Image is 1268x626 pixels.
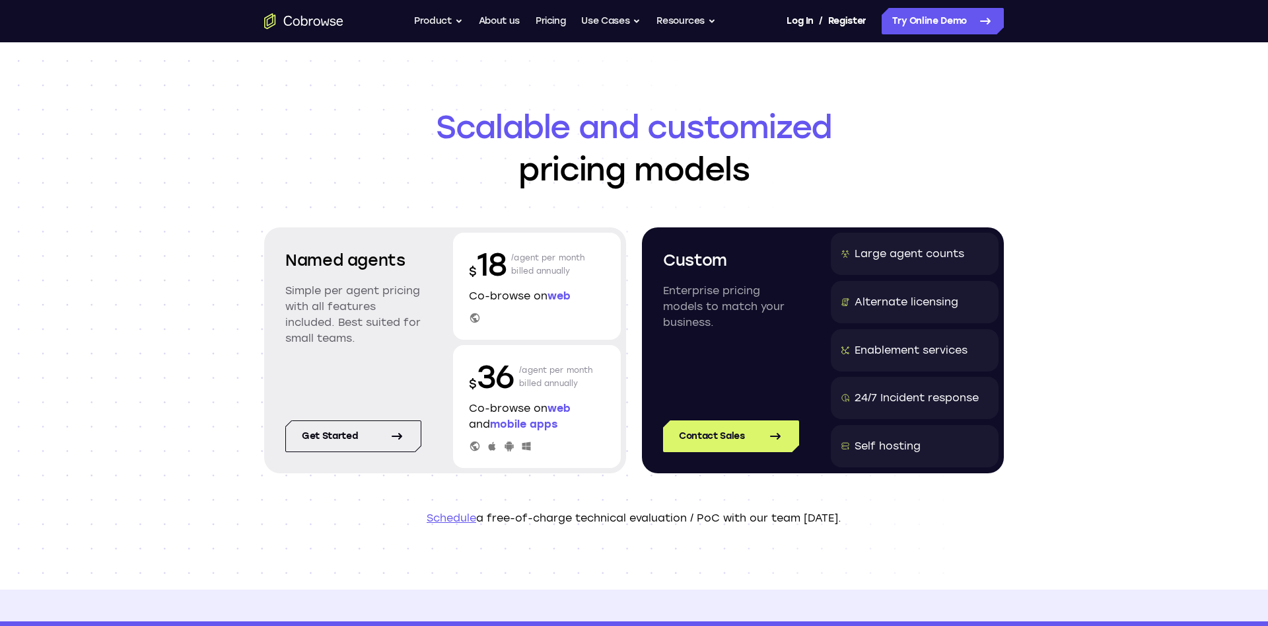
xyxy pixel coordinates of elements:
h2: Named agents [285,249,421,272]
a: Get started [285,420,421,452]
a: Try Online Demo [882,8,1004,34]
span: $ [469,377,477,391]
a: Pricing [536,8,566,34]
span: mobile apps [490,418,557,430]
a: About us [479,8,520,34]
span: Scalable and customized [264,106,1004,148]
div: Alternate licensing [855,294,958,310]
div: Large agent counts [855,246,964,262]
div: 24/7 Incident response [855,390,979,406]
p: Simple per agent pricing with all features included. Best suited for small teams. [285,283,421,346]
p: a free-of-charge technical evaluation / PoC with our team [DATE]. [264,510,1004,526]
p: Co-browse on and [469,401,605,432]
p: /agent per month billed annually [519,356,593,398]
a: Schedule [427,512,476,524]
button: Resources [656,8,716,34]
span: / [819,13,823,29]
button: Use Cases [581,8,641,34]
p: /agent per month billed annually [511,243,585,286]
div: Self hosting [855,438,921,454]
a: Contact Sales [663,420,799,452]
p: 36 [469,356,514,398]
a: Go to the home page [264,13,343,29]
a: Register [828,8,866,34]
p: Enterprise pricing models to match your business. [663,283,799,331]
span: web [547,402,571,414]
span: $ [469,264,477,279]
p: 18 [469,243,506,286]
span: web [547,290,571,302]
h2: Custom [663,249,799,272]
p: Co-browse on [469,288,605,304]
h1: pricing models [264,106,1004,190]
button: Product [414,8,463,34]
div: Enablement services [855,342,968,358]
a: Log In [787,8,813,34]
